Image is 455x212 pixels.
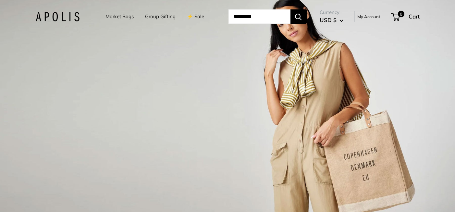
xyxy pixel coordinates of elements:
[187,12,204,21] a: ⚡️ Sale
[409,13,420,20] span: Cart
[36,12,80,21] img: Apolis
[228,9,290,24] input: Search...
[357,13,380,20] a: My Account
[290,9,307,24] button: Search
[392,11,420,22] a: 0 Cart
[320,17,337,23] span: USD $
[398,11,404,17] span: 0
[145,12,176,21] a: Group Gifting
[320,8,343,17] span: Currency
[320,15,343,25] button: USD $
[105,12,134,21] a: Market Bags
